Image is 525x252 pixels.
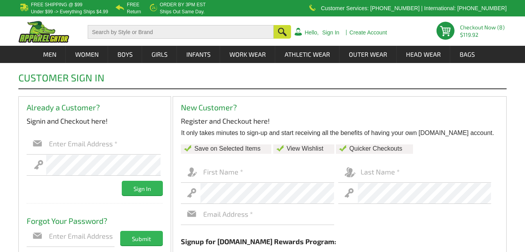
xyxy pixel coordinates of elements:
[108,46,142,63] a: Boys
[143,46,177,63] a: Girls
[181,237,336,246] b: Signup for [DOMAIN_NAME] Rewards Program:
[276,46,339,63] a: Athletic Wear
[127,2,139,7] b: Free
[27,210,163,226] h2: Forgot Your Password?
[181,116,498,126] p: Register and Checkout here!
[397,46,450,63] a: Head Wear
[177,46,220,63] a: Infants
[46,133,161,155] input: Enter Email Address *
[273,144,334,154] li: View Wishlist
[460,24,505,31] a: Checkout Now (8)
[200,204,334,225] input: Email Address *
[122,181,163,195] input: Sign In
[350,30,387,35] a: Create Account
[160,2,206,7] b: Order by 3PM EST
[127,9,141,14] p: Return
[66,46,108,63] a: Women
[31,9,108,14] p: under $99 -> everything ships $4.99
[305,30,319,35] a: Hello,
[220,46,275,63] a: Work Wear
[18,73,507,88] h1: Customer Sign In
[451,46,484,63] a: Bags
[27,116,163,126] p: Signin and Checkout here!
[34,46,65,63] a: Men
[322,30,339,35] a: Sign In
[321,6,507,11] p: Customer Services: [PHONE_NUMBER] | International: [PHONE_NUMBER]
[31,2,83,7] b: Free Shipping @ $99
[181,97,498,112] h2: New Customer?
[358,162,491,183] input: Last Name *
[88,25,274,39] input: Search by Style or Brand
[336,144,413,154] li: Quicker Checkouts
[27,97,163,112] h2: Already a Customer?
[18,21,69,43] img: ApparelGator
[340,46,396,63] a: Outer Wear
[460,32,507,38] span: $119.92
[160,9,206,14] p: ships out same day.
[120,231,163,245] input: Submit
[200,162,334,183] input: First Name *
[181,130,498,137] p: It only takes minutes to sign-up and start receiving all the benefits of having your own [DOMAIN_...
[181,144,271,154] li: Save on Selected Items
